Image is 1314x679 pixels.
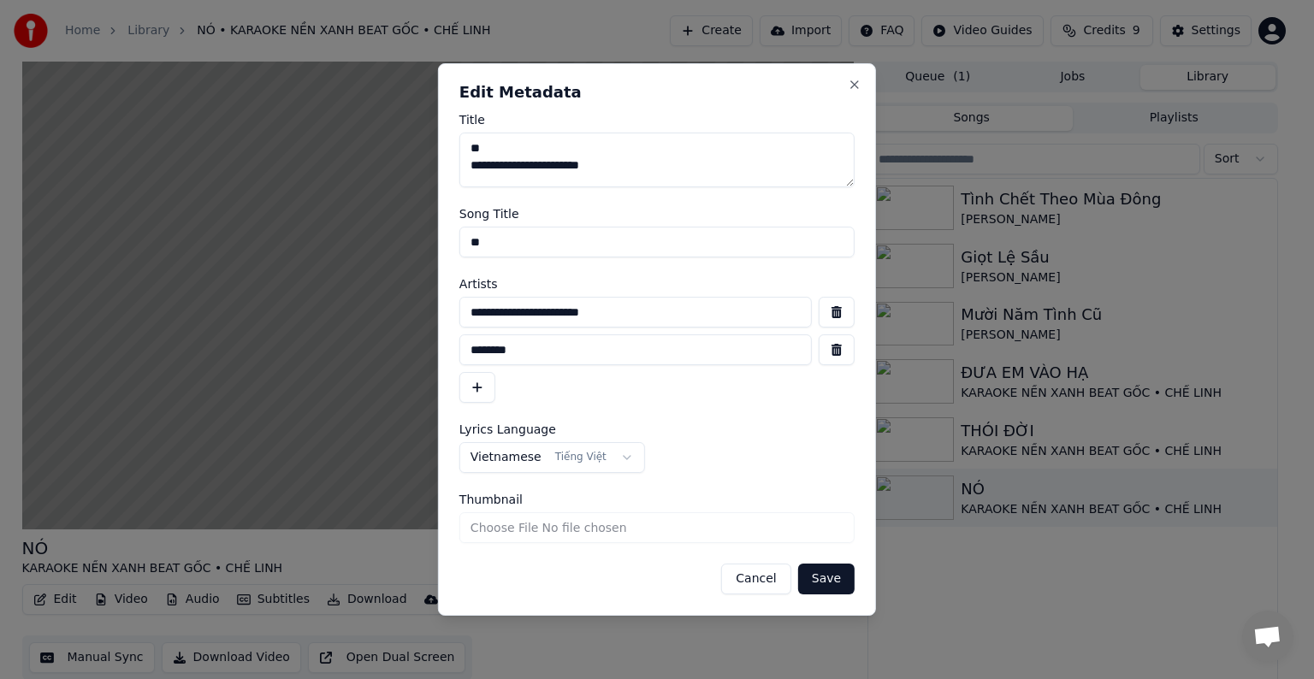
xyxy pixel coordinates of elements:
h2: Edit Metadata [459,85,855,100]
button: Cancel [721,564,790,594]
button: Save [798,564,855,594]
span: Lyrics Language [459,423,556,435]
span: Thumbnail [459,493,523,505]
label: Song Title [459,208,855,220]
label: Artists [459,278,855,290]
label: Title [459,114,855,126]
